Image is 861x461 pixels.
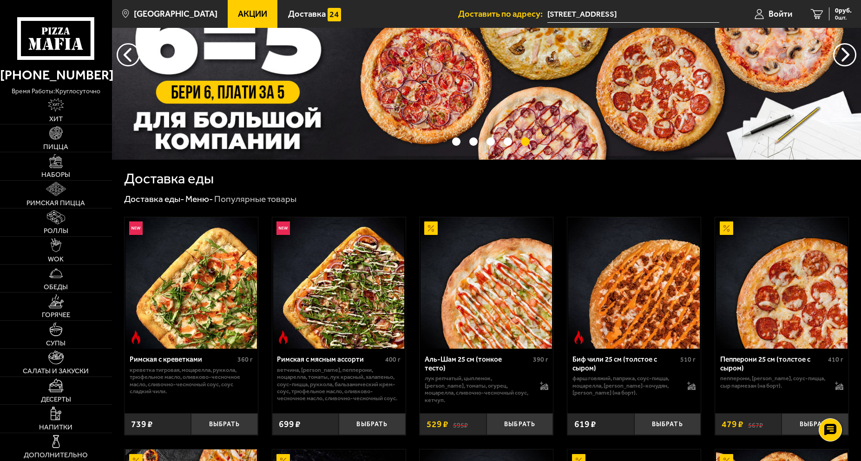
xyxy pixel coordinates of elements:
s: 595 ₽ [453,420,468,429]
button: точки переключения [486,137,495,146]
span: Супы [46,340,66,347]
p: фарш говяжий, паприка, соус-пицца, моцарелла, [PERSON_NAME]-кочудян, [PERSON_NAME] (на борт). [572,375,678,396]
span: 410 г [828,356,843,364]
button: точки переключения [521,137,530,146]
button: Выбрать [339,413,405,435]
div: Римская с креветками [130,355,236,364]
span: 699 ₽ [279,420,301,429]
button: предыдущий [833,43,856,66]
button: точки переключения [452,137,461,146]
input: Ваш адрес доставки [547,6,720,23]
span: 390 г [533,356,548,364]
img: Аль-Шам 25 см (тонкое тесто) [421,217,552,349]
span: 529 ₽ [427,420,448,429]
img: Римская с креветками [125,217,257,349]
span: 400 г [385,356,401,364]
button: следующий [117,43,140,66]
button: Выбрать [634,413,701,435]
img: Новинка [276,221,290,235]
span: Десерты [41,396,71,403]
div: Биф чили 25 см (толстое с сыром) [572,355,678,372]
div: Пепперони 25 см (толстое с сыром) [720,355,826,372]
img: Римская с мясным ассорти [273,217,405,349]
span: Доставка [288,10,326,19]
span: 0 руб. [835,7,852,14]
h1: Доставка еды [124,172,214,186]
span: Акции [238,10,267,19]
img: 15daf4d41897b9f0e9f617042186c801.svg [328,8,341,21]
a: Меню- [185,194,213,204]
p: ветчина, [PERSON_NAME], пепперони, моцарелла, томаты, лук красный, халапеньо, соус-пицца, руккола... [277,366,401,402]
button: точки переключения [469,137,478,146]
span: 0 шт. [835,15,852,20]
span: 479 ₽ [722,420,743,429]
img: Пепперони 25 см (толстое с сыром) [716,217,848,349]
span: 619 ₽ [574,420,596,429]
img: Острое блюдо [276,331,290,344]
p: лук репчатый, цыпленок, [PERSON_NAME], томаты, огурец, моцарелла, сливочно-чесночный соус, кетчуп. [425,375,531,403]
button: Выбрать [191,413,257,435]
span: Обеды [44,284,68,291]
span: Наборы [41,171,70,178]
a: АкционныйАль-Шам 25 см (тонкое тесто) [420,217,553,349]
span: Напитки [39,424,72,431]
img: Биф чили 25 см (толстое с сыром) [568,217,700,349]
span: Римская пицца [26,200,85,207]
span: Салаты и закуски [23,368,89,375]
p: пепперони, [PERSON_NAME], соус-пицца, сыр пармезан (на борт). [720,375,826,389]
a: АкционныйПепперони 25 см (толстое с сыром) [715,217,848,349]
img: Новинка [129,221,143,235]
span: Пицца [43,143,68,150]
img: Острое блюдо [572,331,585,344]
span: 510 г [680,356,696,364]
span: Хит [49,116,63,123]
button: точки переключения [504,137,513,146]
button: Выбрать [486,413,553,435]
span: Роллы [44,227,68,234]
img: Акционный [424,221,438,235]
img: Острое блюдо [129,331,143,344]
span: Горячее [42,312,70,318]
img: Акционный [720,221,733,235]
p: креветка тигровая, моцарелла, руккола, трюфельное масло, оливково-чесночное масло, сливочно-чесно... [130,366,253,395]
button: Выбрать [782,413,848,435]
div: Римская с мясным ассорти [277,355,383,364]
a: Доставка еды- [124,194,184,204]
a: Острое блюдоБиф чили 25 см (толстое с сыром) [567,217,701,349]
span: 360 г [237,356,253,364]
span: WOK [48,256,64,263]
s: 567 ₽ [748,420,763,429]
a: НовинкаОстрое блюдоРимская с мясным ассорти [272,217,406,349]
span: 739 ₽ [131,420,153,429]
div: Аль-Шам 25 см (тонкое тесто) [425,355,531,372]
span: Войти [769,10,792,19]
span: Дополнительно [24,452,88,459]
span: Доставить по адресу: [458,10,547,19]
a: НовинкаОстрое блюдоРимская с креветками [125,217,258,349]
span: [GEOGRAPHIC_DATA] [134,10,217,19]
div: Популярные товары [214,193,296,205]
